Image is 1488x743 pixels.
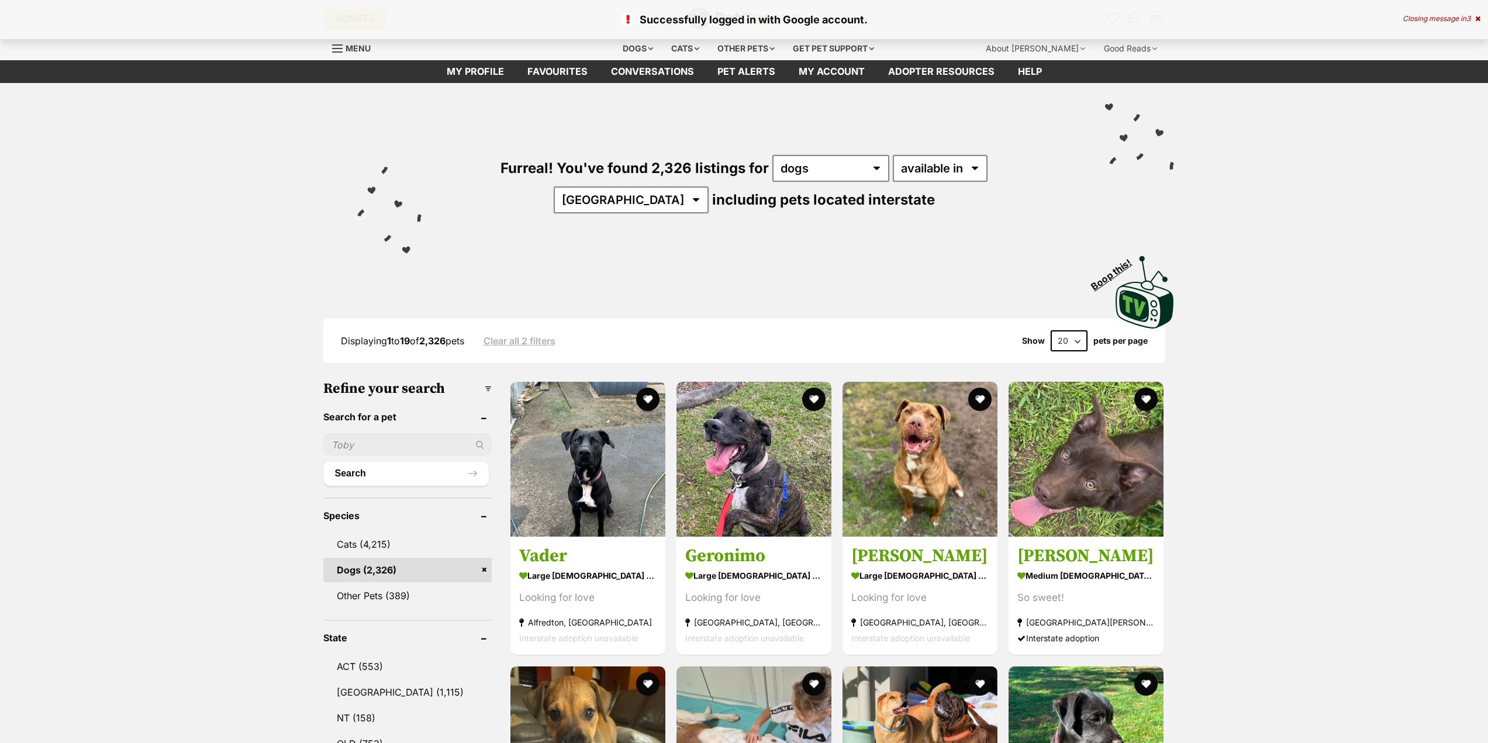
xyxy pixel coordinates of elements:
[599,60,706,83] a: conversations
[685,545,823,568] h3: Geronimo
[851,545,989,568] h3: [PERSON_NAME]
[1017,615,1155,631] strong: [GEOGRAPHIC_DATA][PERSON_NAME][GEOGRAPHIC_DATA]
[323,583,492,608] a: Other Pets (389)
[323,412,492,422] header: Search for a pet
[709,37,783,60] div: Other pets
[1009,537,1164,655] a: [PERSON_NAME] medium [DEMOGRAPHIC_DATA] Dog So sweet! [GEOGRAPHIC_DATA][PERSON_NAME][GEOGRAPHIC_D...
[706,60,787,83] a: Pet alerts
[614,37,661,60] div: Dogs
[323,654,492,679] a: ACT (553)
[323,462,489,485] button: Search
[323,706,492,730] a: NT (158)
[1403,15,1480,23] div: Closing message in
[1135,672,1158,696] button: favourite
[387,335,391,347] strong: 1
[676,382,831,537] img: Geronimo - Bull Arab x American Staffordshire Bull Terrier Dog
[346,43,371,53] span: Menu
[968,388,992,411] button: favourite
[1017,545,1155,568] h3: [PERSON_NAME]
[685,615,823,631] strong: [GEOGRAPHIC_DATA], [GEOGRAPHIC_DATA]
[843,382,997,537] img: Jack Jack - Staffordshire Bull Terrier Dog
[785,37,882,60] div: Get pet support
[1006,60,1054,83] a: Help
[323,381,492,397] h3: Refine your search
[663,37,707,60] div: Cats
[1009,382,1164,537] img: Abel - Australian Kelpie Dog
[685,634,804,644] span: Interstate adoption unavailable
[1116,246,1174,331] a: Boop this!
[484,336,555,346] a: Clear all 2 filters
[851,634,970,644] span: Interstate adoption unavailable
[341,335,464,347] span: Displaying to of pets
[851,615,989,631] strong: [GEOGRAPHIC_DATA], [GEOGRAPHIC_DATA]
[1096,37,1165,60] div: Good Reads
[516,60,599,83] a: Favourites
[685,568,823,585] strong: large [DEMOGRAPHIC_DATA] Dog
[787,60,876,83] a: My account
[843,537,997,655] a: [PERSON_NAME] large [DEMOGRAPHIC_DATA] Dog Looking for love [GEOGRAPHIC_DATA], [GEOGRAPHIC_DATA] ...
[1135,388,1158,411] button: favourite
[323,532,492,557] a: Cats (4,215)
[685,590,823,606] div: Looking for love
[519,615,657,631] strong: Alfredton, [GEOGRAPHIC_DATA]
[1116,256,1174,329] img: PetRescue TV logo
[851,590,989,606] div: Looking for love
[1017,568,1155,585] strong: medium [DEMOGRAPHIC_DATA] Dog
[519,545,657,568] h3: Vader
[519,634,638,644] span: Interstate adoption unavailable
[802,672,826,696] button: favourite
[1089,250,1142,292] span: Boop this!
[323,680,492,704] a: [GEOGRAPHIC_DATA] (1,115)
[712,191,935,208] span: including pets located interstate
[968,672,992,696] button: favourite
[876,60,1006,83] a: Adopter resources
[1022,336,1045,345] span: Show
[332,37,379,58] a: Menu
[676,537,831,655] a: Geronimo large [DEMOGRAPHIC_DATA] Dog Looking for love [GEOGRAPHIC_DATA], [GEOGRAPHIC_DATA] Inter...
[802,388,826,411] button: favourite
[1093,336,1148,345] label: pets per page
[323,558,492,582] a: Dogs (2,326)
[12,12,1476,27] p: Successfully logged in with Google account.
[519,590,657,606] div: Looking for love
[519,568,657,585] strong: large [DEMOGRAPHIC_DATA] Dog
[510,382,665,537] img: Vader - German Shorthaired Pointer Dog
[851,568,989,585] strong: large [DEMOGRAPHIC_DATA] Dog
[1017,590,1155,606] div: So sweet!
[500,160,769,177] span: Furreal! You've found 2,326 listings for
[978,37,1093,60] div: About [PERSON_NAME]
[435,60,516,83] a: My profile
[400,335,410,347] strong: 19
[323,633,492,643] header: State
[323,434,492,456] input: Toby
[323,510,492,521] header: Species
[419,335,446,347] strong: 2,326
[1466,14,1470,23] span: 3
[510,537,665,655] a: Vader large [DEMOGRAPHIC_DATA] Dog Looking for love Alfredton, [GEOGRAPHIC_DATA] Interstate adopt...
[636,672,660,696] button: favourite
[636,388,660,411] button: favourite
[1017,631,1155,647] div: Interstate adoption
